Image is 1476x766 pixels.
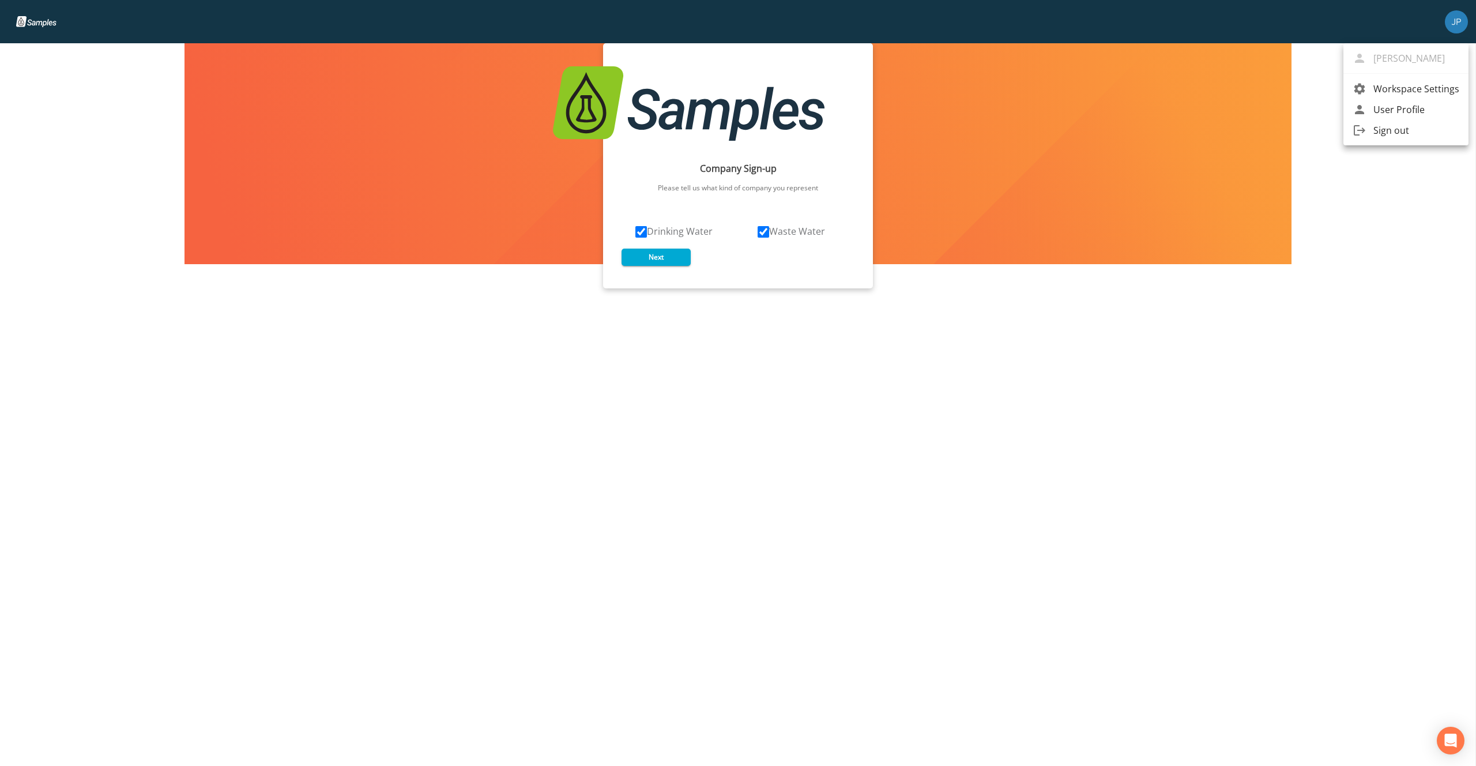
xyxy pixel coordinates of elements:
a: User Profile [1343,99,1469,120]
div: Open Intercom Messenger [1437,727,1464,754]
span: Workspace Settings [1373,82,1459,96]
span: Sign out [1373,123,1459,137]
span: User Profile [1373,103,1459,117]
a: Workspace Settings [1343,78,1469,99]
